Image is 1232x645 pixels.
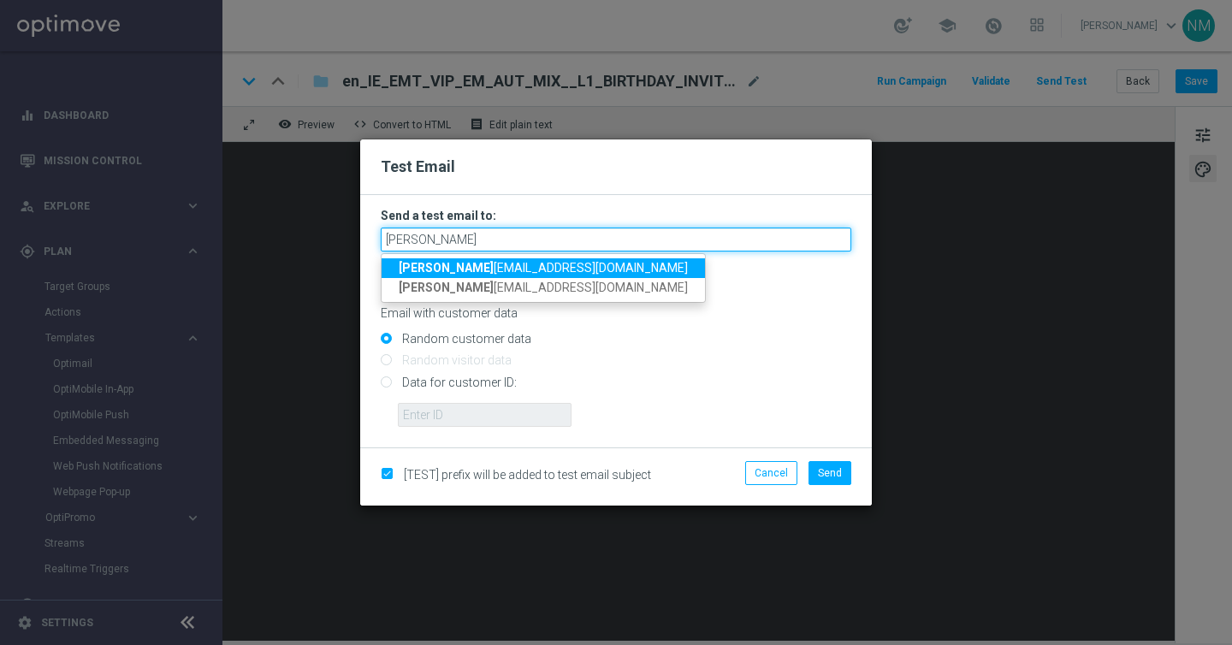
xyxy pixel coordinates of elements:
strong: [PERSON_NAME] [399,261,494,275]
h2: Test Email [381,157,851,177]
h3: Send a test email to: [381,208,851,223]
a: [PERSON_NAME][EMAIL_ADDRESS][DOMAIN_NAME] [382,278,705,298]
span: [EMAIL_ADDRESS][DOMAIN_NAME] [399,281,688,294]
label: Random customer data [398,331,531,346]
span: [TEST] prefix will be added to test email subject [404,468,651,482]
span: [EMAIL_ADDRESS][DOMAIN_NAME] [399,261,688,275]
a: [PERSON_NAME][EMAIL_ADDRESS][DOMAIN_NAME] [382,258,705,278]
strong: [PERSON_NAME] [399,281,494,294]
input: Enter ID [398,403,572,427]
span: Send [818,467,842,479]
button: Cancel [745,461,797,485]
button: Send [808,461,851,485]
p: Email with customer data [381,305,851,321]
